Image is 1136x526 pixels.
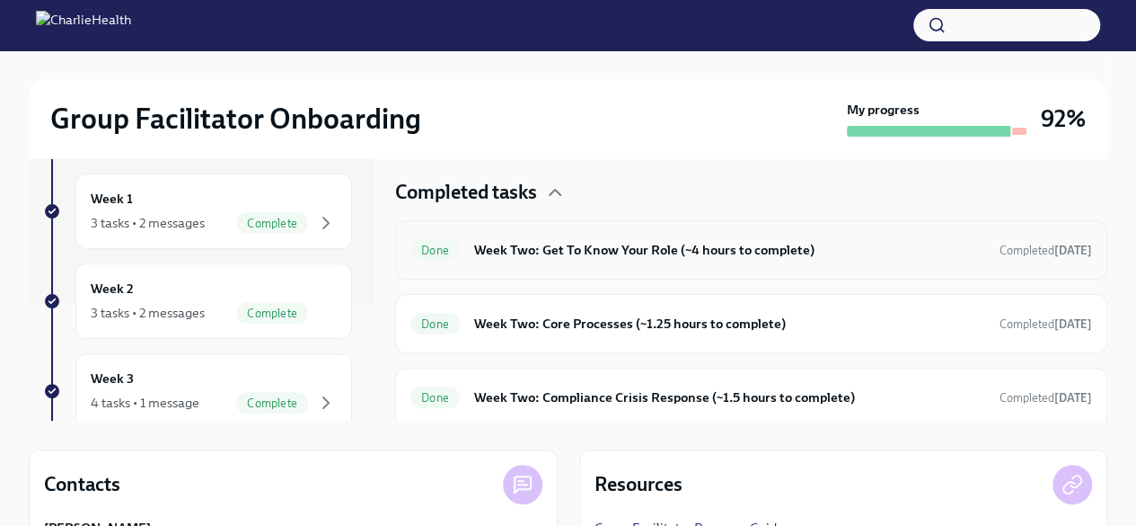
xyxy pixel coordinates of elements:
[43,353,352,429] a: Week 34 tasks • 1 messageComplete
[410,383,1092,412] a: DoneWeek Two: Compliance Crisis Response (~1.5 hours to complete)Completed[DATE]
[43,263,352,339] a: Week 23 tasks • 2 messagesComplete
[474,314,985,334] h6: Week Two: Core Processes (~1.25 hours to complete)
[410,309,1092,338] a: DoneWeek Two: Core Processes (~1.25 hours to complete)Completed[DATE]
[1054,244,1092,257] strong: [DATE]
[91,369,134,388] h6: Week 3
[1000,242,1092,259] span: August 14th, 2025 18:35
[36,11,131,40] img: CharlieHealth
[410,236,1092,264] a: DoneWeek Two: Get To Know Your Role (~4 hours to complete)Completed[DATE]
[236,217,308,230] span: Complete
[410,317,460,331] span: Done
[91,214,205,232] div: 3 tasks • 2 messages
[44,471,120,498] h4: Contacts
[474,388,985,407] h6: Week Two: Compliance Crisis Response (~1.5 hours to complete)
[395,179,1107,206] div: Completed tasks
[236,307,308,320] span: Complete
[1000,316,1092,333] span: August 10th, 2025 13:30
[1000,244,1092,257] span: Completed
[91,394,199,412] div: 4 tasks • 1 message
[91,279,134,299] h6: Week 2
[410,391,460,405] span: Done
[1054,317,1092,331] strong: [DATE]
[1054,391,1092,405] strong: [DATE]
[1041,103,1086,135] h3: 92%
[1000,389,1092,406] span: August 10th, 2025 15:14
[43,174,352,249] a: Week 13 tasks • 2 messagesComplete
[1000,391,1092,405] span: Completed
[410,244,460,257] span: Done
[1000,317,1092,331] span: Completed
[236,397,308,410] span: Complete
[847,101,920,119] strong: My progress
[91,189,133,209] h6: Week 1
[594,471,682,498] h4: Resources
[395,179,537,206] h4: Completed tasks
[474,240,985,260] h6: Week Two: Get To Know Your Role (~4 hours to complete)
[50,101,421,137] h2: Group Facilitator Onboarding
[91,304,205,322] div: 3 tasks • 2 messages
